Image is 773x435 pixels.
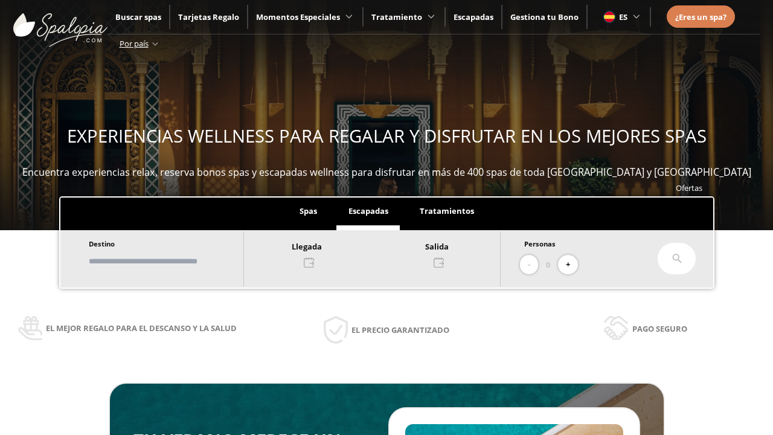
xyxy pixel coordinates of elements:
button: - [520,255,538,275]
span: 0 [546,258,550,271]
a: Gestiona tu Bono [510,11,579,22]
span: Personas [524,239,556,248]
span: ¿Eres un spa? [675,11,726,22]
span: Pago seguro [632,322,687,335]
span: El precio garantizado [351,323,449,337]
span: Tratamientos [420,205,474,216]
a: Escapadas [454,11,493,22]
span: Encuentra experiencias relax, reserva bonos spas y escapadas wellness para disfrutar en más de 40... [22,166,751,179]
span: Spas [300,205,317,216]
span: Escapadas [348,205,388,216]
button: + [558,255,578,275]
span: Destino [89,239,115,248]
a: Ofertas [676,182,702,193]
a: Buscar spas [115,11,161,22]
span: EXPERIENCIAS WELLNESS PARA REGALAR Y DISFRUTAR EN LOS MEJORES SPAS [67,124,707,148]
a: ¿Eres un spa? [675,10,726,24]
span: El mejor regalo para el descanso y la salud [46,321,237,335]
img: ImgLogoSpalopia.BvClDcEz.svg [13,1,107,47]
a: Tarjetas Regalo [178,11,239,22]
span: Por país [120,38,149,49]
